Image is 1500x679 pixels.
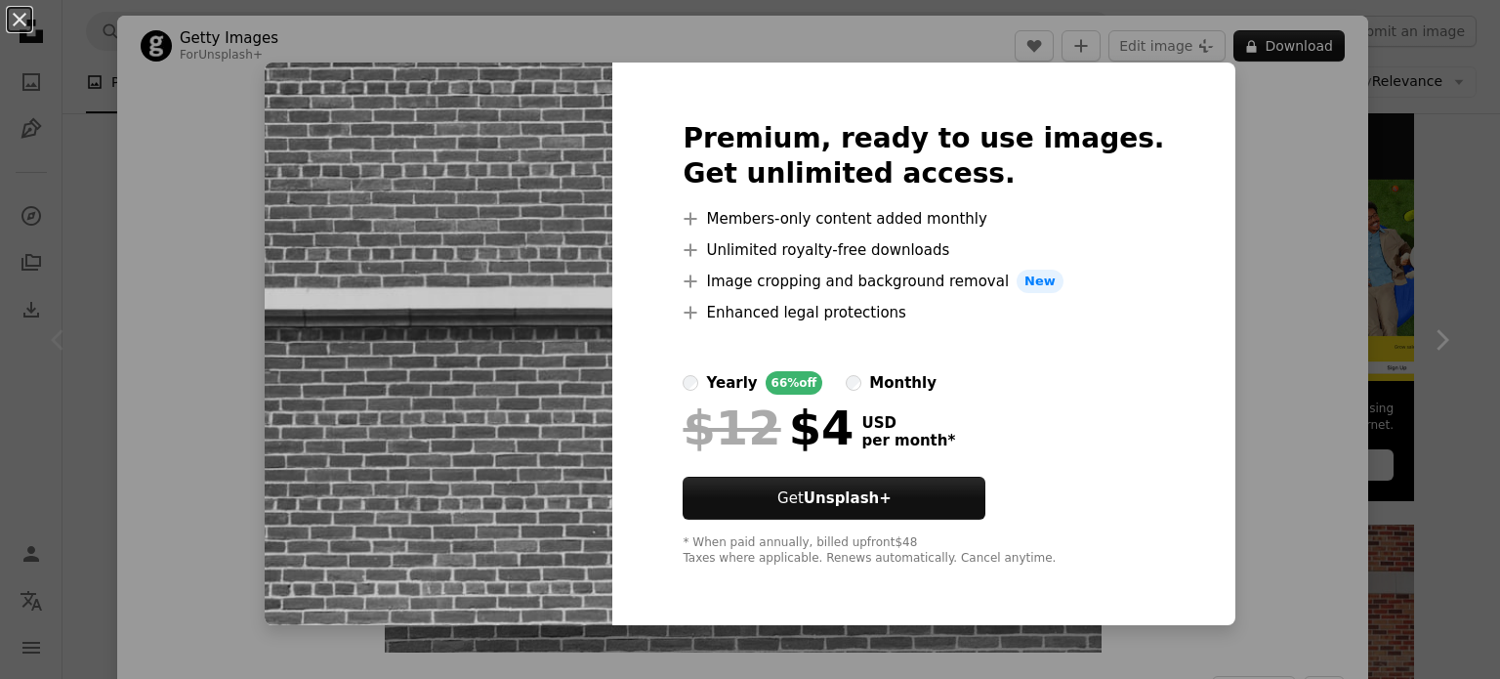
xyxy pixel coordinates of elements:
img: premium_photo-1664392278245-74e23f83a362 [265,63,612,625]
div: $4 [683,403,854,453]
div: monthly [869,371,937,395]
span: New [1017,270,1063,293]
li: Enhanced legal protections [683,301,1164,324]
li: Unlimited royalty-free downloads [683,238,1164,262]
div: yearly [706,371,757,395]
span: $12 [683,403,780,453]
li: Image cropping and background removal [683,270,1164,293]
span: USD [861,414,955,432]
strong: Unsplash+ [804,489,892,507]
h2: Premium, ready to use images. Get unlimited access. [683,121,1164,191]
span: per month * [861,432,955,449]
li: Members-only content added monthly [683,207,1164,231]
input: monthly [846,375,861,391]
button: GetUnsplash+ [683,477,985,520]
div: * When paid annually, billed upfront $48 Taxes where applicable. Renews automatically. Cancel any... [683,535,1164,567]
div: 66% off [766,371,823,395]
input: yearly66%off [683,375,698,391]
